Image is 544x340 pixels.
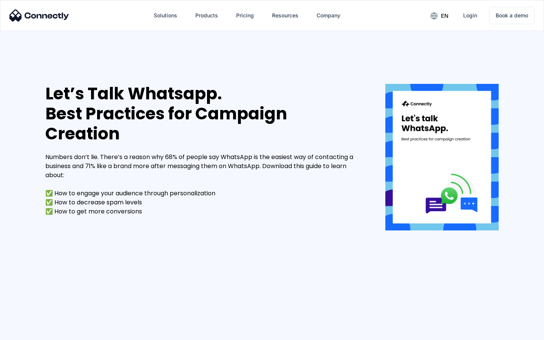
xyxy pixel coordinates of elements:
div: Numbers don’t lie. There’s a reason why 68% of people say WhatsApp is the easiest way of contacti... [45,153,363,216]
ul: Language list [15,327,45,337]
aside: Language selected: English [8,327,45,337]
a: Login [457,6,483,25]
div: Company [317,10,340,21]
div: en [441,11,448,21]
a: Pricing [230,6,260,25]
div: Resources [272,10,298,21]
div: Let’s Talk Whatsapp. Best Practices for Campaign Creation [45,84,363,144]
div: Pricing [236,10,254,21]
div: Login [463,10,477,21]
a: Book a demo [489,7,535,24]
div: Solutions [154,10,177,21]
img: Connectly Logo [9,9,69,22]
div: Products [195,10,218,21]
